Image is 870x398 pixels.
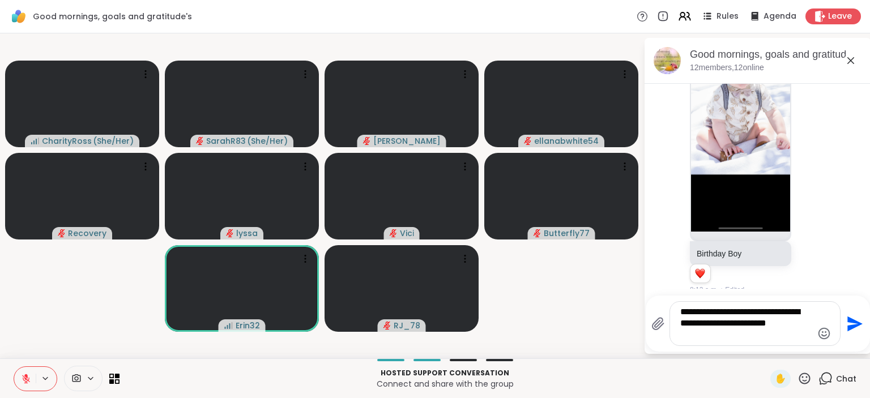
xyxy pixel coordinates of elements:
span: Agenda [764,11,796,22]
p: Hosted support conversation [126,368,764,378]
span: Good mornings, goals and gratitude's [33,11,192,22]
span: audio-muted [196,137,204,145]
p: Birthday Boy [697,248,784,259]
span: ( She/Her ) [93,135,134,147]
span: Erin32 [236,320,260,331]
span: Edited [725,285,744,295]
span: Recovery [68,228,106,239]
span: Rules [717,11,739,22]
button: Send [841,311,866,336]
p: 12 members, 12 online [690,62,764,74]
span: SarahR83 [206,135,246,147]
span: audio-muted [58,229,66,237]
button: Emoji picker [817,327,831,340]
div: Good mornings, goals and gratitude's, [DATE] [690,48,862,62]
span: audio-muted [534,229,541,237]
div: Reaction list [690,264,710,283]
span: Butterfly77 [544,228,590,239]
span: audio-muted [390,229,398,237]
textarea: Type your message [680,306,812,341]
span: Leave [828,11,852,22]
p: Connect and share with the group [126,378,764,390]
span: audio-muted [363,137,371,145]
span: audio-muted [524,137,532,145]
span: ellanabwhite54 [534,135,599,147]
span: audio-muted [383,322,391,329]
span: ( She/Her ) [247,135,288,147]
span: lyssa [236,228,258,239]
span: [PERSON_NAME] [373,135,441,147]
span: • [720,285,723,295]
span: audio-muted [226,229,234,237]
span: RJ_78 [394,320,420,331]
span: 8:12 a.m. [690,285,718,295]
span: ✋ [775,372,786,386]
button: Reactions: love [694,269,706,278]
img: ShareWell Logomark [9,7,28,26]
img: Good mornings, goals and gratitude's, Sep 11 [654,47,681,74]
span: Chat [836,373,856,384]
span: CharityRoss [42,135,92,147]
span: Vici [400,228,414,239]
